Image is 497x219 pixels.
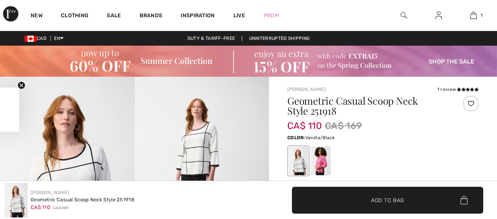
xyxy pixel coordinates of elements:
[287,113,322,131] span: CA$ 110
[460,196,468,204] img: Bag.svg
[305,135,335,140] span: Vanilla/Black
[233,12,245,20] a: Live
[470,11,477,20] img: My Bag
[107,12,121,20] a: Sale
[5,183,28,217] img: Geometric Casual Scoop Neck Style 251918
[456,11,490,20] a: 1
[140,12,163,20] a: Brands
[437,86,479,93] div: 1 review
[31,190,69,195] a: [PERSON_NAME]
[429,11,448,20] a: Sign In
[287,87,326,92] a: [PERSON_NAME]
[264,12,279,20] a: Prom
[311,147,331,175] div: Bubble gum/black
[435,11,442,20] img: My Info
[292,187,483,214] button: Add to Bag
[3,6,18,21] img: 1ère Avenue
[54,36,64,41] span: EN
[31,12,42,20] a: New
[448,161,489,181] iframe: Opens a widget where you can find more information
[287,135,305,140] span: Color:
[401,11,407,20] img: search the website
[288,147,308,175] div: Vanilla/Black
[24,36,37,42] img: Canadian Dollar
[31,204,50,210] span: CA$ 110
[181,12,215,20] span: Inspiration
[18,81,25,89] button: Close teaser
[53,205,68,211] span: CA$ 169
[24,36,49,41] span: CAD
[371,196,404,204] span: Add to Bag
[31,196,134,204] div: Geometric Casual Scoop Neck Style 251918
[61,12,88,20] a: Clothing
[325,119,362,133] span: CA$ 169
[481,12,482,19] span: 1
[287,96,447,116] h1: Geometric Casual Scoop Neck Style 251918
